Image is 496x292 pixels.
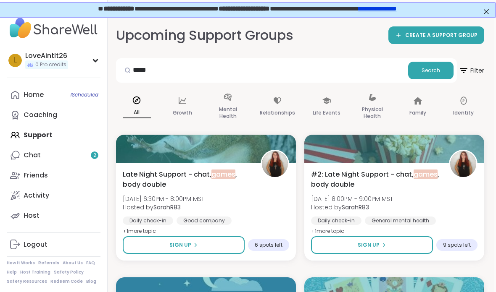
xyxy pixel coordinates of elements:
span: Hosted by [311,203,393,211]
span: games [414,169,438,179]
button: Filter [459,58,484,83]
p: Family [409,108,426,118]
a: Host Training [20,269,50,275]
span: 9 spots left [443,242,471,248]
p: Mental Health [214,104,242,121]
span: #2: Late Night Support - chat, , body double [311,169,440,190]
span: Search [422,67,440,74]
p: All [123,107,151,118]
button: Search [408,62,454,79]
button: Sign Up [123,236,245,254]
div: Daily check-in [311,216,361,225]
img: SarahR83 [450,151,476,177]
span: [DATE] 8:00PM - 9:00PM MST [311,195,393,203]
p: Growth [173,108,192,118]
span: 6 spots left [255,242,282,248]
p: Identity [453,108,474,118]
a: About Us [63,260,83,266]
div: Host [24,211,40,220]
b: SarahR83 [342,203,369,211]
a: Chat2 [7,145,100,165]
span: 2 [93,152,96,159]
div: Activity [24,191,49,200]
span: 0 Pro credits [35,61,66,68]
div: Chat [24,151,41,160]
span: 1 Scheduled [70,91,98,98]
a: Home1Scheduled [7,85,100,105]
div: Coaching [24,110,57,120]
span: Sign Up [169,241,191,249]
span: Filter [459,60,484,81]
div: Logout [24,240,47,249]
a: Referrals [38,260,59,266]
h2: Upcoming Support Groups [116,26,293,45]
div: Home [24,90,44,99]
a: FAQ [86,260,95,266]
a: Coaching [7,105,100,125]
b: SarahR83 [153,203,181,211]
a: Logout [7,235,100,255]
div: General mental health [365,216,436,225]
p: Relationships [260,108,295,118]
p: Life Events [313,108,340,118]
a: Friends [7,165,100,185]
div: Friends [24,171,48,180]
span: Sign Up [358,241,380,249]
a: Host [7,206,100,226]
div: LoveAintIt26 [25,51,68,60]
p: Physical Health [358,104,386,121]
button: Sign Up [311,236,433,254]
span: Late Night Support - chat, , body double [123,169,251,190]
a: Safety Policy [54,269,84,275]
a: Safety Resources [7,279,47,284]
img: ShareWell Nav Logo [7,13,100,43]
span: Hosted by [123,203,204,211]
span: CREATE A SUPPORT GROUP [405,32,478,39]
span: games [211,169,235,179]
a: Help [7,269,17,275]
a: CREATE A SUPPORT GROUP [388,26,484,44]
div: Daily check-in [123,216,173,225]
img: SarahR83 [262,151,288,177]
a: Activity [7,185,100,206]
a: How It Works [7,260,35,266]
div: Good company [177,216,232,225]
span: [DATE] 6:30PM - 8:00PM MST [123,195,204,203]
a: Blog [86,279,96,284]
a: Redeem Code [50,279,83,284]
span: L [14,55,17,66]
